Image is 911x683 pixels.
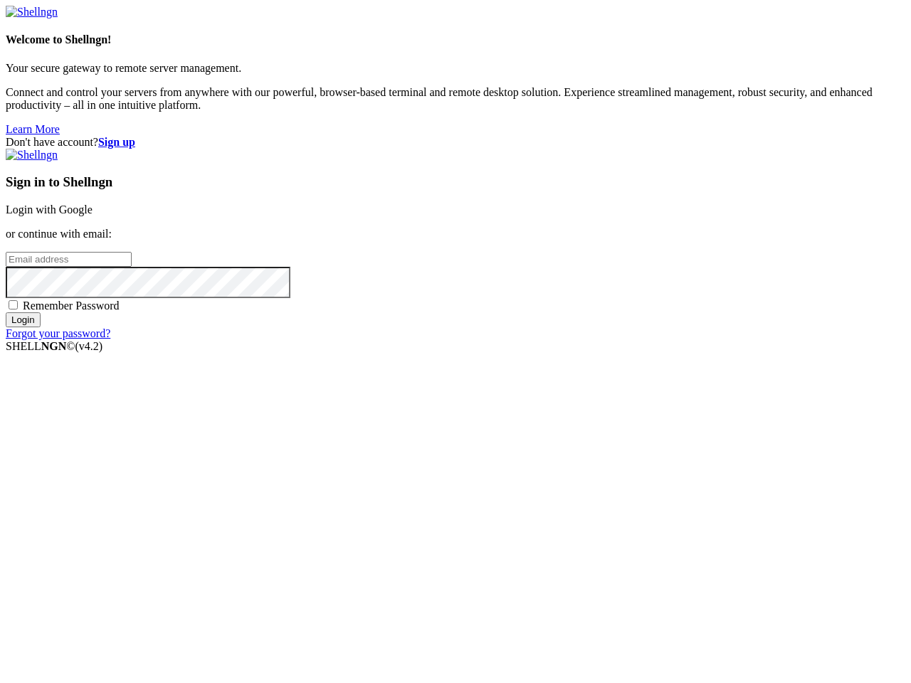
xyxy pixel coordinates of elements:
[6,327,110,339] a: Forgot your password?
[75,340,103,352] span: 4.2.0
[98,136,135,148] a: Sign up
[6,6,58,18] img: Shellngn
[6,86,905,112] p: Connect and control your servers from anywhere with our powerful, browser-based terminal and remo...
[6,62,905,75] p: Your secure gateway to remote server management.
[6,203,93,216] a: Login with Google
[6,174,905,190] h3: Sign in to Shellngn
[6,228,905,240] p: or continue with email:
[6,312,41,327] input: Login
[6,252,132,267] input: Email address
[23,300,120,312] span: Remember Password
[6,340,102,352] span: SHELL ©
[9,300,18,309] input: Remember Password
[6,33,905,46] h4: Welcome to Shellngn!
[6,149,58,162] img: Shellngn
[6,136,905,149] div: Don't have account?
[41,340,67,352] b: NGN
[6,123,60,135] a: Learn More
